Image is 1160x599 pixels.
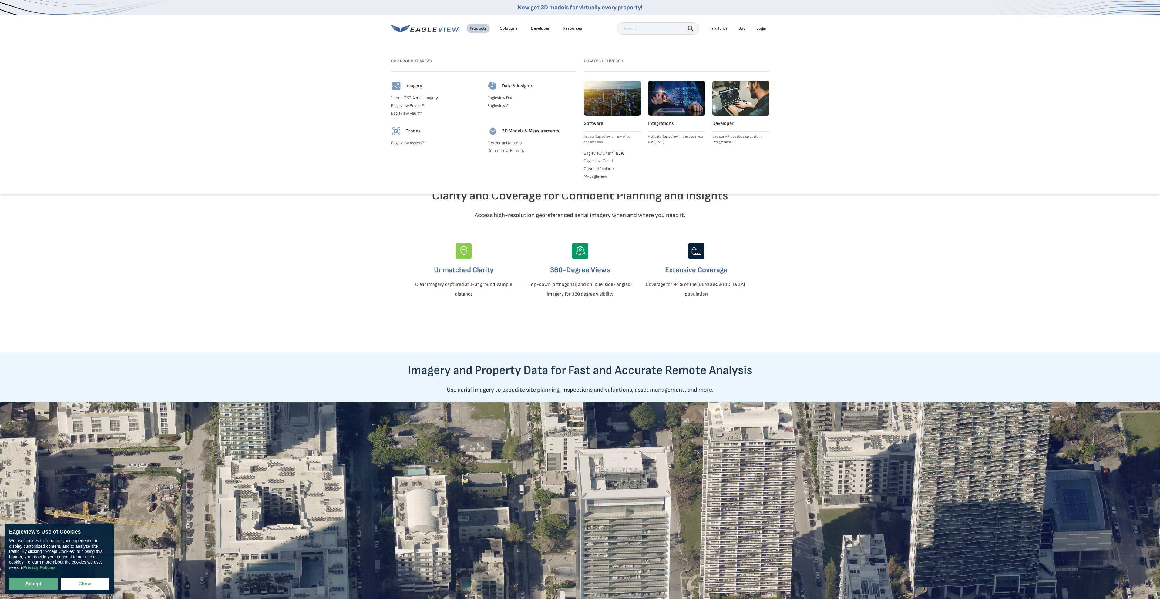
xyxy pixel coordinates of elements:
input: Search [617,22,699,35]
img: 3d-models-icon.svg [487,126,498,137]
a: Integrations Activate Eagleview in the tools you use [DATE]. [648,81,705,145]
div: Eagleview’s Use of Cookies [9,529,109,535]
a: Commercial Reports [487,148,577,153]
a: Eagleview One™ *NEW* [584,150,641,156]
h4: Developer [712,121,769,127]
div: Resources [563,26,582,31]
a: ConnectExplorer [584,166,641,172]
p: Activate Eagleview in the tools you use [DATE]. [648,134,705,145]
a: Buy [738,26,745,31]
a: Developer [531,26,550,31]
h4: Integrations [648,121,705,127]
h4: Drones [405,128,420,134]
h3: Unmatched Clarity [411,265,517,275]
img: developer.webp [712,81,769,116]
h4: Imagery [405,83,422,89]
a: 1-Inch GSD Aerial Imagery [391,95,480,101]
p: Coverage for 94% of the [DEMOGRAPHIC_DATA] population [643,280,749,299]
img: drones-icon.svg [391,126,402,137]
h3: How it's Delivered [584,56,769,66]
h3: Extensive Coverage [643,265,749,275]
p: Top-down (orthogonal) and oblique (side- angled) imagery for 360 degree visibility [527,280,633,299]
a: Privacy Policies [23,565,56,570]
h3: Our Product Areas [391,56,577,66]
a: Eagleview AI [487,103,577,109]
p: Access high-resolution georeferenced aerial imagery when and where you need it. [403,210,758,220]
img: data-icon.svg [487,81,498,92]
a: Residential Reports [487,140,577,146]
a: Eagleview Cloud [584,158,641,164]
span: NEW [613,151,626,156]
div: We use cookies to enhance your experience, to display customized content, and to analyze site tra... [9,538,109,570]
div: Products [470,26,487,31]
button: Accept [9,578,58,590]
p: Clear imagery captured at 1-3” ground sample distance [411,280,517,299]
button: Close [61,578,109,590]
a: Eagleview Vault™ [391,111,480,116]
h4: Data & Insights [502,83,533,89]
h2: Clarity and Coverage for Confident Planning and Insights [403,189,758,203]
a: MyEagleview [584,174,641,179]
img: imagery-icon.svg [391,81,402,92]
img: integrations.webp [648,81,705,116]
img: software.webp [584,81,641,116]
div: Solutions [500,26,518,31]
h3: 360-Degree Views [527,265,633,275]
p: Access Eagleview on any of our applications. [584,134,641,145]
p: Use our APIs to develop custom integrations. [712,134,769,145]
a: Eagleview Reveal® [391,103,480,109]
a: Now get 3D models for virtually every property! [518,4,642,11]
div: Login [756,26,766,31]
h4: Software [584,121,641,127]
a: Eagleview Data [487,95,577,101]
div: Talk To Us [710,26,728,31]
a: Eagleview Assess™ [391,140,480,146]
a: Developer Use our APIs to develop custom integrations. [712,81,769,145]
h4: 3D Models & Measurements [502,128,559,134]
